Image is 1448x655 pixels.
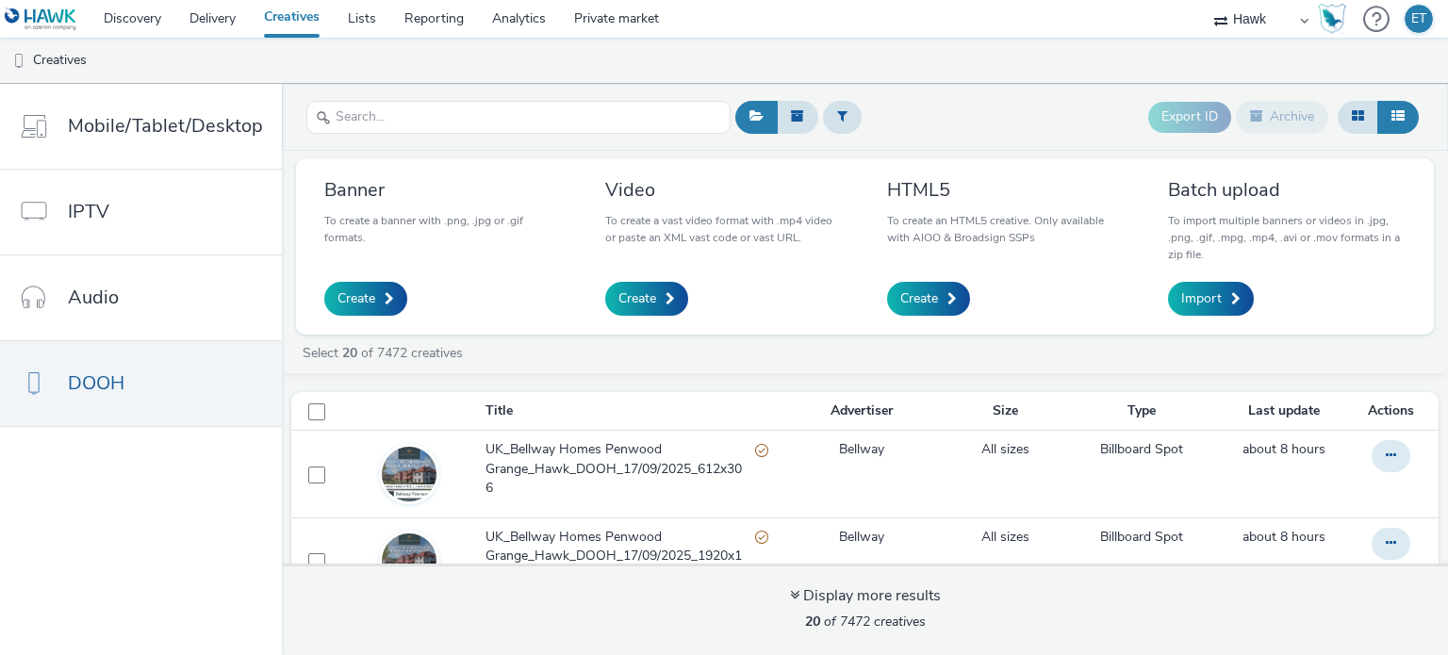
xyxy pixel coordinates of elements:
span: about 8 hours [1242,528,1325,546]
a: Bellway [839,528,884,547]
div: Display more results [790,585,941,607]
th: Advertiser [778,392,945,431]
span: IPTV [68,198,109,225]
img: 77c8b5a0-6ead-441c-af0b-b19ea0243131.jpg [382,447,436,501]
p: To create a vast video format with .mp4 video or paste an XML vast code or vast URL. [605,212,843,246]
img: Hawk Academy [1318,4,1346,34]
span: UK_Bellway Homes Penwood Grange_Hawk_DOOH_17/09/2025_612x306 [485,440,755,498]
h3: Batch upload [1168,177,1406,203]
input: Search... [306,101,731,134]
a: Hawk Academy [1318,4,1354,34]
a: Billboard Spot [1100,440,1183,459]
a: All sizes [981,440,1029,459]
span: of 7472 creatives [805,613,926,630]
p: To create a banner with .png, .jpg or .gif formats. [324,212,562,246]
span: Create [618,289,656,308]
th: Size [946,392,1065,431]
a: All sizes [981,528,1029,547]
div: Partially valid [755,528,768,548]
div: Partially valid [755,440,768,460]
th: Last update [1218,392,1351,431]
a: Create [324,282,407,316]
strong: 20 [342,344,357,362]
p: To import multiple banners or videos in .jpg, .png, .gif, .mpg, .mp4, .avi or .mov formats in a z... [1168,212,1406,263]
span: UK_Bellway Homes Penwood Grange_Hawk_DOOH_17/09/2025_1920x1080 [485,528,755,585]
th: Actions [1351,392,1439,431]
a: Import [1168,282,1254,316]
th: Type [1065,392,1218,431]
span: about 8 hours [1242,440,1325,458]
button: Archive [1236,101,1328,133]
p: To create an HTML5 creative. Only available with AIOO & Broadsign SSPs [887,212,1125,246]
img: undefined Logo [5,8,77,31]
span: Import [1181,289,1222,308]
img: fe9d2ef8-3a5a-4077-a14b-ed6a2722beb5.jpg [382,533,436,588]
a: UK_Bellway Homes Penwood Grange_Hawk_DOOH_17/09/2025_1920x1080Partially valid [485,528,776,595]
span: Create [900,289,938,308]
th: Title [484,392,778,431]
h3: HTML5 [887,177,1125,203]
a: 17 September 2025, 13:06 [1242,528,1325,547]
button: Table [1377,101,1419,133]
a: UK_Bellway Homes Penwood Grange_Hawk_DOOH_17/09/2025_612x306Partially valid [485,440,776,507]
a: Select of 7472 creatives [301,344,470,362]
button: Export ID [1148,102,1231,132]
span: Mobile/Tablet/Desktop [68,112,263,139]
span: Audio [68,284,119,311]
a: Create [605,282,688,316]
img: dooh [9,52,28,71]
button: Grid [1338,101,1378,133]
span: Create [337,289,375,308]
h3: Banner [324,177,562,203]
strong: 20 [805,613,820,630]
a: Create [887,282,970,316]
a: Bellway [839,440,884,459]
a: Billboard Spot [1100,528,1183,547]
div: ET [1411,5,1426,33]
a: 17 September 2025, 13:07 [1242,440,1325,459]
span: DOOH [68,369,124,397]
h3: Video [605,177,843,203]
